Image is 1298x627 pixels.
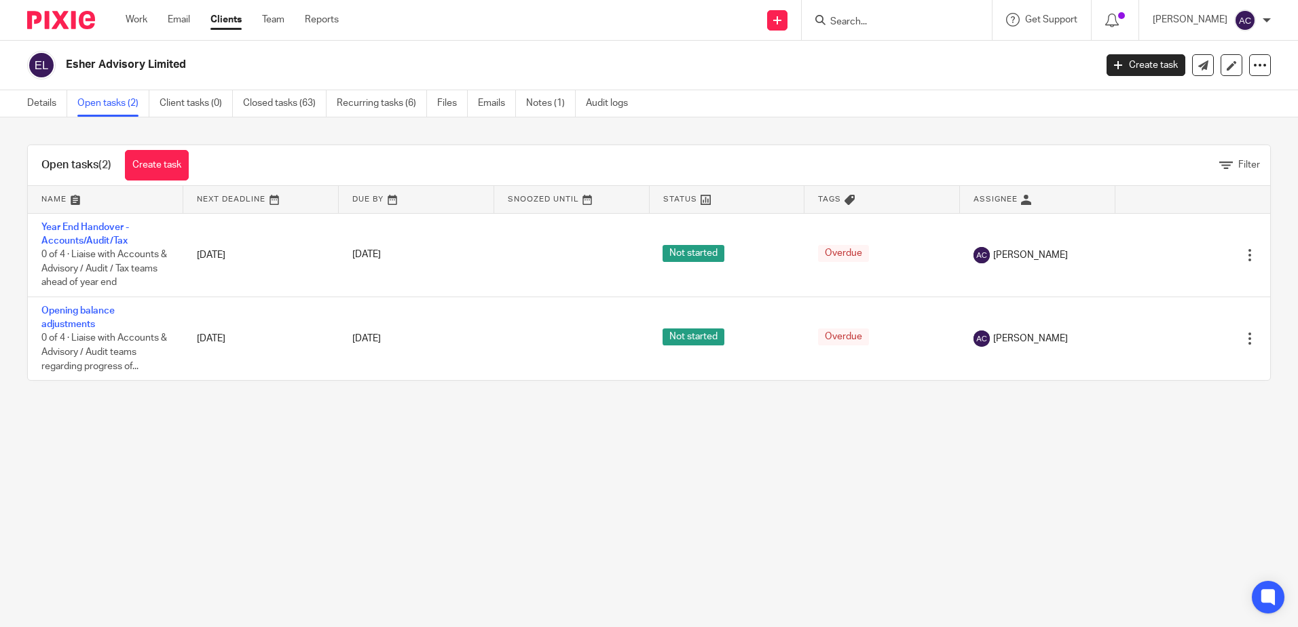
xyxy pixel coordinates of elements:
[818,245,869,262] span: Overdue
[243,90,327,117] a: Closed tasks (63)
[125,150,189,180] a: Create task
[352,334,381,343] span: [DATE]
[663,245,724,262] span: Not started
[183,213,339,297] td: [DATE]
[41,223,129,246] a: Year End Handover - Accounts/Audit/Tax
[41,334,167,371] span: 0 of 4 · Liaise with Accounts & Advisory / Audit teams regarding progress of...
[41,306,115,329] a: Opening balance adjustments
[337,90,427,117] a: Recurring tasks (6)
[210,13,242,26] a: Clients
[305,13,339,26] a: Reports
[1153,13,1227,26] p: [PERSON_NAME]
[27,11,95,29] img: Pixie
[526,90,576,117] a: Notes (1)
[77,90,149,117] a: Open tasks (2)
[973,330,990,347] img: svg%3E
[41,250,167,287] span: 0 of 4 · Liaise with Accounts & Advisory / Audit / Tax teams ahead of year end
[1234,9,1256,31] img: svg%3E
[98,159,111,170] span: (2)
[168,13,190,26] a: Email
[663,328,724,345] span: Not started
[818,328,869,345] span: Overdue
[1107,54,1185,76] a: Create task
[27,51,56,79] img: svg%3E
[352,250,381,260] span: [DATE]
[663,195,697,203] span: Status
[508,195,579,203] span: Snoozed Until
[973,247,990,263] img: svg%3E
[829,16,951,28] input: Search
[126,13,147,26] a: Work
[183,297,339,380] td: [DATE]
[586,90,638,117] a: Audit logs
[27,90,67,117] a: Details
[262,13,284,26] a: Team
[1238,160,1260,170] span: Filter
[993,248,1068,262] span: [PERSON_NAME]
[41,158,111,172] h1: Open tasks
[160,90,233,117] a: Client tasks (0)
[437,90,468,117] a: Files
[1025,15,1077,24] span: Get Support
[993,332,1068,345] span: [PERSON_NAME]
[818,195,841,203] span: Tags
[66,58,882,72] h2: Esher Advisory Limited
[478,90,516,117] a: Emails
